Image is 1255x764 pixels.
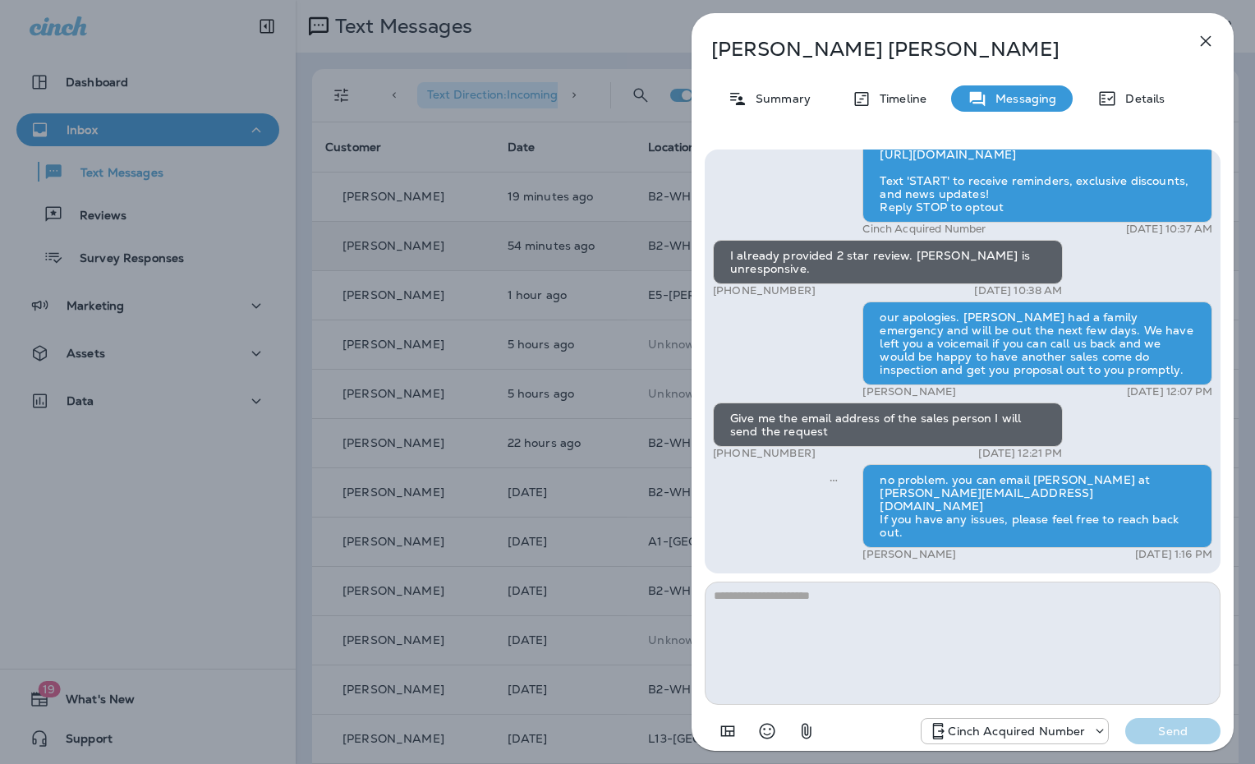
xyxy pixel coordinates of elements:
[751,715,784,748] button: Select an emoji
[713,403,1063,447] div: Give me the email address of the sales person I will send the request
[862,385,956,398] p: [PERSON_NAME]
[830,472,838,486] span: Sent
[862,464,1212,548] div: no problem. you can email [PERSON_NAME] at [PERSON_NAME][EMAIL_ADDRESS][DOMAIN_NAME] If you have ...
[711,715,744,748] button: Add in a premade template
[871,92,926,105] p: Timeline
[862,223,986,236] p: Cinch Acquired Number
[1127,385,1212,398] p: [DATE] 12:07 PM
[711,38,1160,61] p: [PERSON_NAME] [PERSON_NAME]
[862,548,956,561] p: [PERSON_NAME]
[1135,548,1212,561] p: [DATE] 1:16 PM
[922,721,1108,741] div: +1 (224) 344-8646
[974,284,1062,297] p: [DATE] 10:38 AM
[948,725,1085,738] p: Cinch Acquired Number
[1126,223,1212,236] p: [DATE] 10:37 AM
[1117,92,1165,105] p: Details
[713,447,816,460] p: [PHONE_NUMBER]
[862,301,1212,385] div: our apologies. [PERSON_NAME] had a family emergency and will be out the next few days. We have le...
[747,92,811,105] p: Summary
[713,284,816,297] p: [PHONE_NUMBER]
[987,92,1056,105] p: Messaging
[978,447,1062,460] p: [DATE] 12:21 PM
[713,240,1063,284] div: I already provided 2 star review. [PERSON_NAME] is unresponsive.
